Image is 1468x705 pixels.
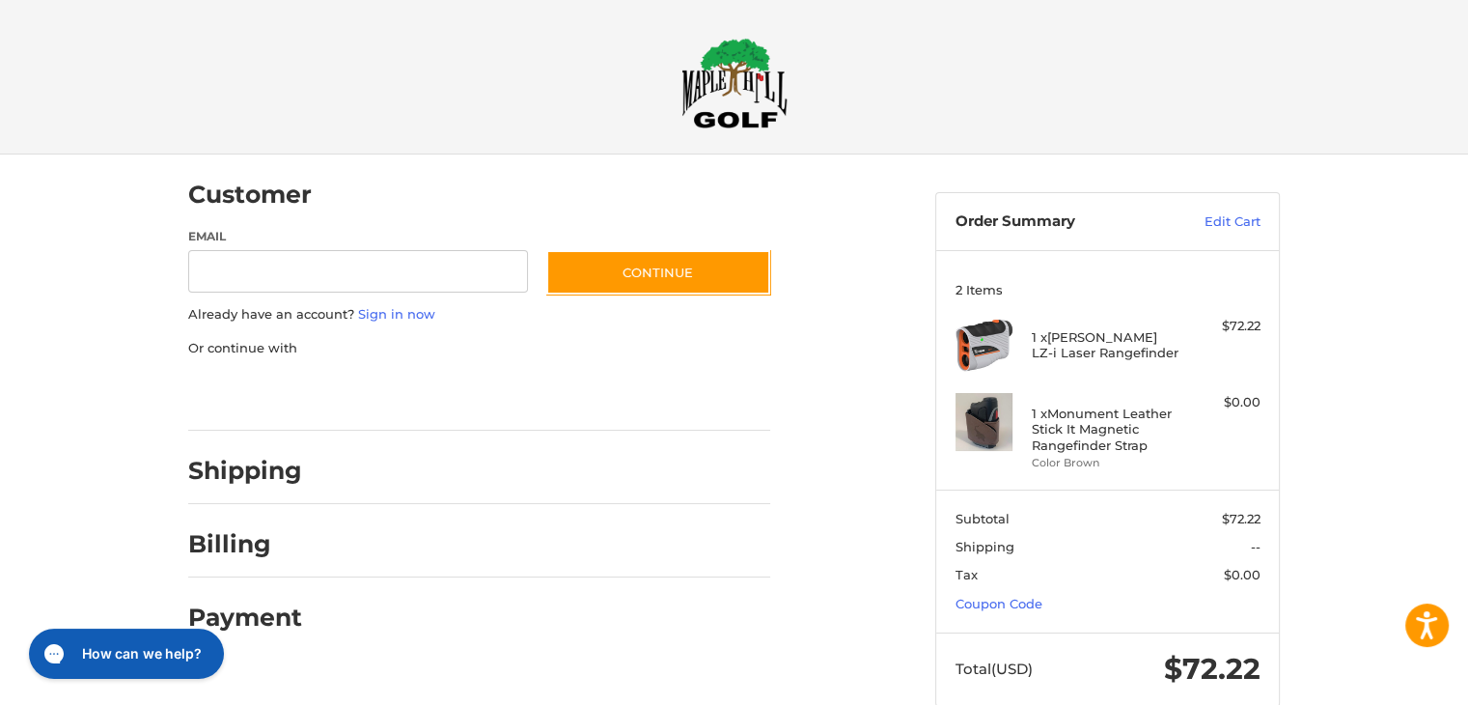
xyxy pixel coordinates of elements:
[1184,317,1260,336] div: $72.22
[188,456,302,486] h2: Shipping
[1251,539,1260,554] span: --
[1222,511,1260,526] span: $72.22
[510,377,654,411] iframe: PayPal-venmo
[956,212,1163,232] h3: Order Summary
[956,511,1010,526] span: Subtotal
[182,377,327,411] iframe: PayPal-paypal
[188,339,770,358] p: Or continue with
[956,282,1260,297] h3: 2 Items
[956,539,1014,554] span: Shipping
[1224,567,1260,582] span: $0.00
[346,377,490,411] iframe: PayPal-paylater
[956,596,1042,611] a: Coupon Code
[1184,393,1260,412] div: $0.00
[188,603,302,633] h2: Payment
[188,529,301,559] h2: Billing
[188,228,528,245] label: Email
[1032,455,1179,471] li: Color Brown
[681,38,788,128] img: Maple Hill Golf
[19,622,229,686] iframe: Gorgias live chat messenger
[546,250,770,295] button: Continue
[358,306,435,322] a: Sign in now
[1032,406,1179,453] h4: 1 x Monument Leather Stick It Magnetic Rangefinder Strap
[1032,329,1179,361] h4: 1 x [PERSON_NAME] LZ-i Laser Rangefinder
[188,180,312,210] h2: Customer
[188,305,770,324] p: Already have an account?
[956,567,978,582] span: Tax
[1163,212,1260,232] a: Edit Cart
